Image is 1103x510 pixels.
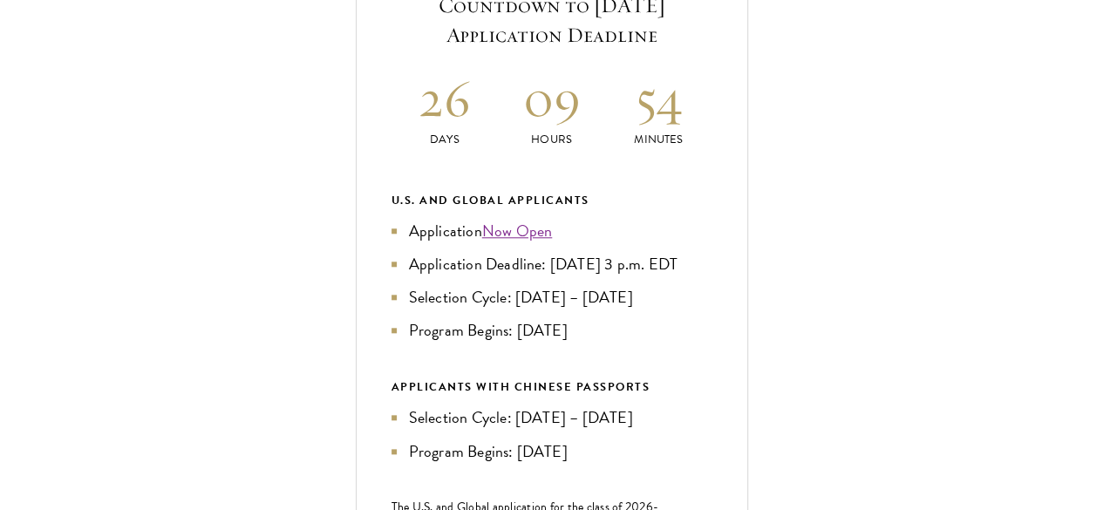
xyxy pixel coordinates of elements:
[605,65,712,131] h2: 54
[498,131,605,149] p: Hours
[391,252,712,276] li: Application Deadline: [DATE] 3 p.m. EDT
[391,219,712,243] li: Application
[498,65,605,131] h2: 09
[391,131,499,149] p: Days
[391,377,712,397] div: APPLICANTS WITH CHINESE PASSPORTS
[605,131,712,149] p: Minutes
[391,318,712,343] li: Program Begins: [DATE]
[391,65,499,131] h2: 26
[482,219,553,242] a: Now Open
[391,191,712,210] div: U.S. and Global Applicants
[391,285,712,309] li: Selection Cycle: [DATE] – [DATE]
[391,439,712,464] li: Program Begins: [DATE]
[391,405,712,430] li: Selection Cycle: [DATE] – [DATE]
